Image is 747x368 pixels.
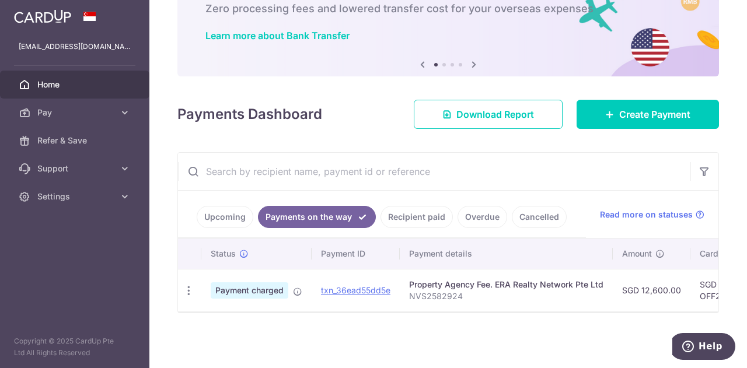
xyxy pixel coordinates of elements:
span: Settings [37,191,114,202]
a: Upcoming [197,206,253,228]
input: Search by recipient name, payment id or reference [178,153,690,190]
h6: Zero processing fees and lowered transfer cost for your overseas expenses [205,2,691,16]
span: Home [37,79,114,90]
a: Payments on the way [258,206,376,228]
p: NVS2582924 [409,290,603,302]
span: Status [211,248,236,260]
a: Recipient paid [381,206,453,228]
a: txn_36ead55dd5e [321,285,390,295]
span: Create Payment [619,107,690,121]
iframe: Opens a widget where you can find more information [672,333,735,362]
a: Read more on statuses [600,209,704,220]
h4: Payments Dashboard [177,104,322,125]
div: Property Agency Fee. ERA Realty Network Pte Ltd [409,279,603,290]
a: Cancelled [512,206,567,228]
span: Pay [37,107,114,118]
a: Overdue [458,206,507,228]
span: Payment charged [211,282,288,299]
span: Support [37,163,114,174]
th: Payment details [400,239,613,269]
a: Create Payment [577,100,719,129]
th: Payment ID [312,239,400,269]
img: CardUp [14,9,71,23]
td: SGD 12,600.00 [613,269,690,311]
a: Download Report [414,100,563,129]
span: Refer & Save [37,135,114,146]
span: Amount [622,248,652,260]
a: Learn more about Bank Transfer [205,30,350,41]
span: Read more on statuses [600,209,693,220]
span: Download Report [456,107,534,121]
p: [EMAIL_ADDRESS][DOMAIN_NAME] [19,41,131,52]
span: CardUp fee [700,248,744,260]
